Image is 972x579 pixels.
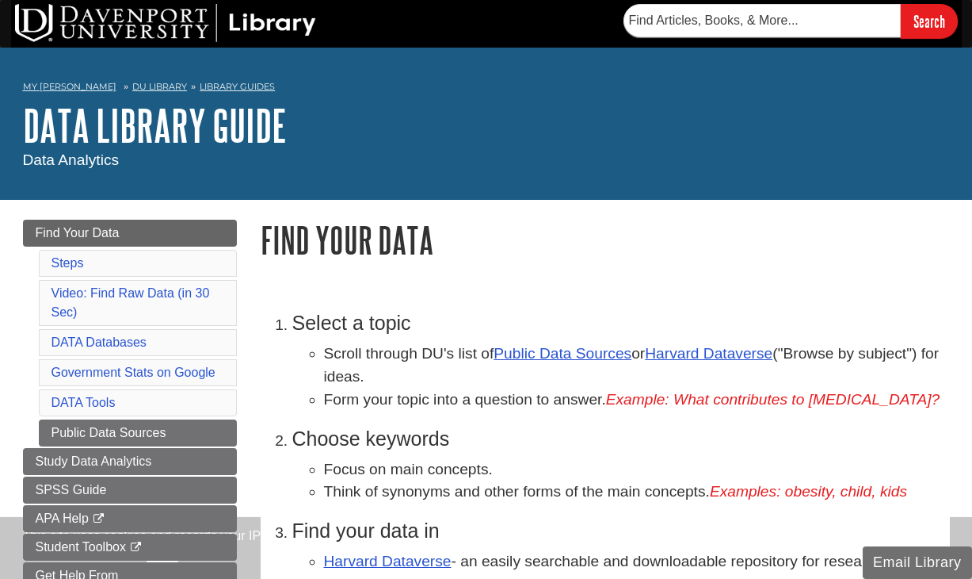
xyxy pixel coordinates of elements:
a: Harvard Dataverse [645,345,772,362]
li: Scroll through DU's list of or ("Browse by subject") for ideas. [324,343,950,389]
a: Harvard Dataverse [324,553,452,569]
em: Example: What contributes to [MEDICAL_DATA]? [606,391,940,408]
input: Search [901,4,958,38]
button: Email Library [863,546,972,579]
h3: Select a topic [292,312,950,335]
h3: Choose keywords [292,428,950,451]
a: Find Your Data [23,220,237,247]
a: DATA Databases [51,336,147,349]
a: DATA Library Guide [23,101,287,150]
span: Study Data Analytics [36,454,152,468]
a: APA Help [23,505,237,532]
i: This link opens in a new window [92,514,105,524]
h1: Find Your Data [261,220,950,260]
img: DU Library [15,4,316,42]
a: Public Data Sources [39,420,237,447]
a: Public Data Sources [494,345,631,362]
a: DU Library [132,81,187,92]
input: Find Articles, Books, & More... [623,4,901,37]
a: Student Toolbox [23,534,237,561]
span: Data Analytics [23,151,120,168]
a: Government Stats on Google [51,366,215,379]
span: APA Help [36,512,89,525]
li: Form your topic into a question to answer. [324,389,950,412]
li: Focus on main concepts. [324,458,950,481]
a: DATA Tools [51,396,116,409]
span: Student Toolbox [36,540,126,554]
a: SPSS Guide [23,477,237,504]
span: Find Your Data [36,226,120,240]
a: My [PERSON_NAME] [23,80,116,94]
a: Study Data Analytics [23,448,237,475]
i: This link opens in a new window [129,543,143,553]
span: SPSS Guide [36,483,107,497]
form: Searches DU Library's articles, books, and more [623,4,958,38]
nav: breadcrumb [23,76,950,102]
a: Library Guides [200,81,275,92]
h3: Find your data in [292,520,950,543]
a: Steps [51,256,84,270]
a: Video: Find Raw Data (in 30 Sec) [51,286,210,319]
li: Think of synonyms and other forms of the main concepts. [324,481,950,504]
em: Examples: obesity, child, kids [710,483,907,500]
